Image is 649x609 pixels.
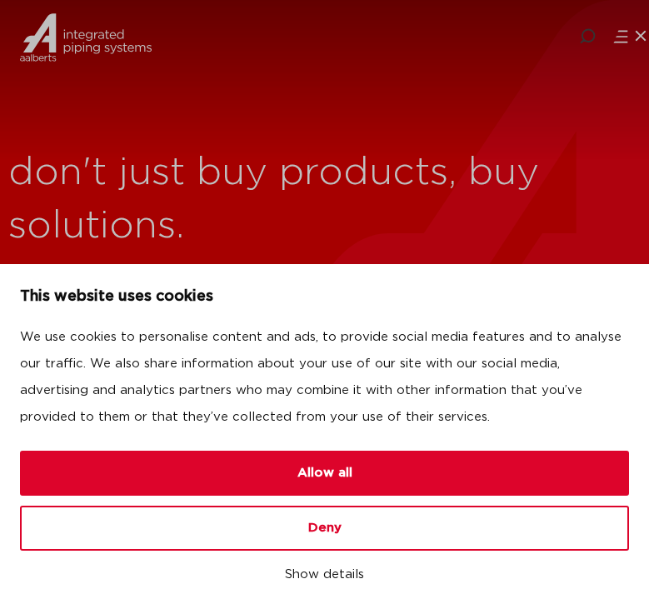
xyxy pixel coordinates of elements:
[20,506,629,551] button: Deny
[20,284,629,311] p: This website uses cookies
[20,324,629,431] p: We use cookies to personalise content and ads, to provide social media features and to analyse ou...
[20,451,629,496] button: Allow all
[20,561,629,589] button: Show details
